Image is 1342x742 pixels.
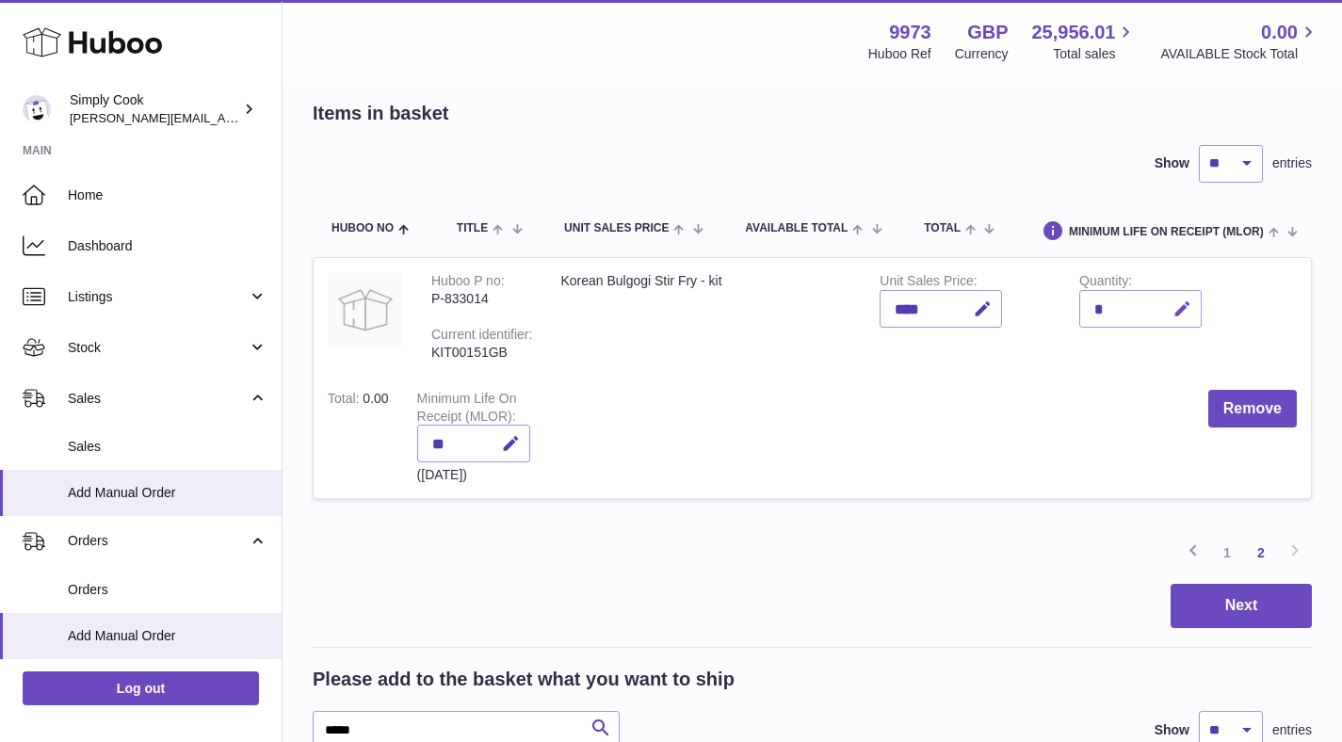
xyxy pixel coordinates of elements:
[68,484,267,502] span: Add Manual Order
[417,391,517,428] label: Minimum Life On Receipt (MLOR)
[363,391,388,406] span: 0.00
[1272,154,1312,172] span: entries
[1053,45,1137,63] span: Total sales
[1261,20,1298,45] span: 0.00
[68,438,267,456] span: Sales
[328,391,363,411] label: Total
[431,344,532,362] div: KIT00151GB
[564,222,669,234] span: Unit Sales Price
[431,290,532,308] div: P-833014
[1244,536,1278,570] a: 2
[331,222,394,234] span: Huboo no
[68,186,267,204] span: Home
[313,667,735,692] h2: Please add to the basket what you want to ship
[546,258,865,375] td: Korean Bulgogi Stir Fry - kit
[868,45,931,63] div: Huboo Ref
[68,627,267,645] span: Add Manual Order
[955,45,1009,63] div: Currency
[1079,273,1132,293] label: Quantity
[1031,20,1137,63] a: 25,956.01 Total sales
[70,110,378,125] span: [PERSON_NAME][EMAIL_ADDRESS][DOMAIN_NAME]
[23,95,51,123] img: rebecca@simplycook.com
[417,466,530,484] div: ([DATE])
[745,222,848,234] span: AVAILABLE Total
[1155,154,1189,172] label: Show
[1160,20,1319,63] a: 0.00 AVAILABLE Stock Total
[431,327,532,347] div: Current identifier
[967,20,1008,45] strong: GBP
[1208,390,1297,428] button: Remove
[889,20,931,45] strong: 9973
[880,273,977,293] label: Unit Sales Price
[924,222,961,234] span: Total
[68,532,248,550] span: Orders
[1272,721,1312,739] span: entries
[1069,226,1264,238] span: Minimum Life On Receipt (MLOR)
[1031,20,1115,45] span: 25,956.01
[328,272,403,347] img: Korean Bulgogi Stir Fry - kit
[457,222,488,234] span: Title
[70,91,239,127] div: Simply Cook
[313,101,449,126] h2: Items in basket
[68,288,248,306] span: Listings
[68,237,267,255] span: Dashboard
[1160,45,1319,63] span: AVAILABLE Stock Total
[1155,721,1189,739] label: Show
[1171,584,1312,628] button: Next
[68,581,267,599] span: Orders
[68,390,248,408] span: Sales
[1210,536,1244,570] a: 1
[431,273,505,293] div: Huboo P no
[23,671,259,705] a: Log out
[68,339,248,357] span: Stock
